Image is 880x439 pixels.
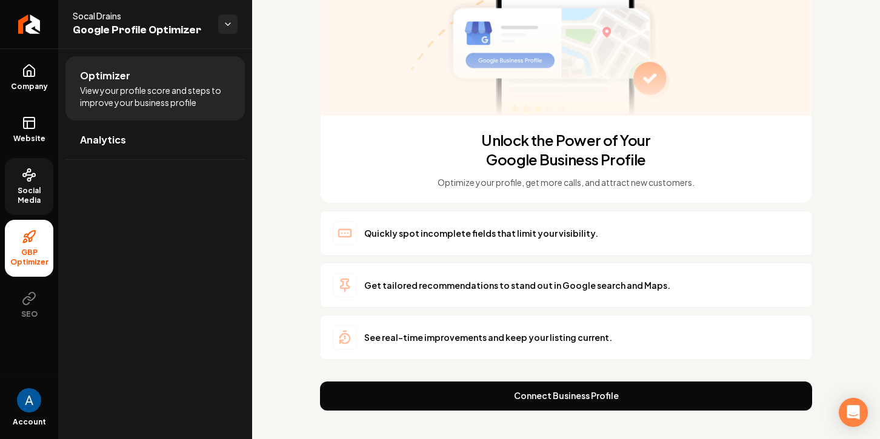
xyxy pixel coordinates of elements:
span: GBP Optimizer [5,248,53,267]
p: Optimize your profile, get more calls, and attract new customers. [438,176,695,188]
span: Socal Drains [73,10,208,22]
img: Andrew Magana [17,388,41,412]
span: Company [6,82,53,91]
p: Get tailored recommendations to stand out in Google search and Maps. [364,279,670,291]
a: Company [5,54,53,101]
a: Analytics [65,120,245,159]
h1: Unlock the Power of Your Google Business Profile [469,130,663,169]
span: SEO [16,309,42,319]
img: Rebolt Logo [18,15,41,34]
p: See real-time improvements and keep your listing current. [364,331,612,343]
span: Social Media [5,186,53,205]
span: Website [8,134,50,144]
a: Social Media [5,158,53,215]
span: Account [13,417,46,427]
span: View your profile score and steps to improve your business profile [80,84,230,108]
button: Connect Business Profile [320,381,812,411]
p: Quickly spot incomplete fields that limit your visibility. [364,227,598,239]
span: Analytics [80,133,126,147]
button: Open user button [17,388,41,412]
span: Optimizer [80,68,130,83]
a: Website [5,106,53,153]
div: Open Intercom Messenger [839,398,868,427]
button: SEO [5,282,53,329]
span: Google Profile Optimizer [73,22,208,39]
